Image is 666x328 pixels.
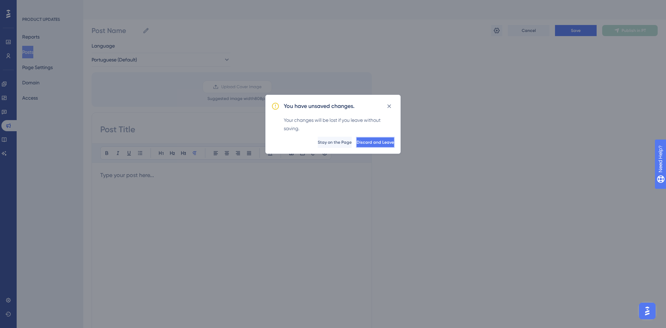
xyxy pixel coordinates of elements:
[284,116,395,133] div: Your changes will be lost if you leave without saving.
[284,102,355,110] h2: You have unsaved changes.
[16,2,43,10] span: Need Help?
[318,140,352,145] span: Stay on the Page
[357,140,394,145] span: Discard and Leave
[637,301,658,321] iframe: UserGuiding AI Assistant Launcher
